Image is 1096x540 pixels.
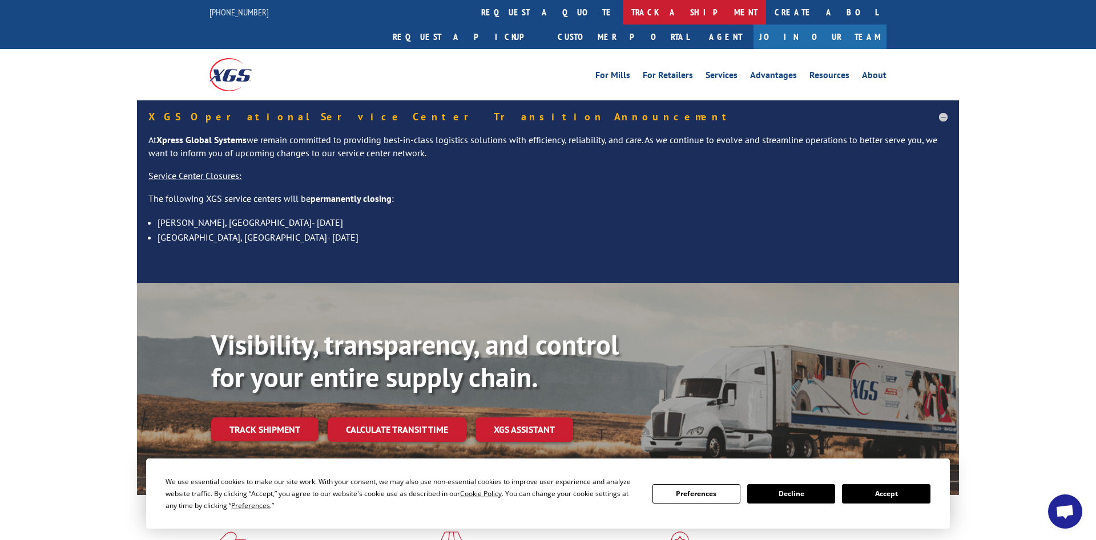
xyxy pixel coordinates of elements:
li: [PERSON_NAME], [GEOGRAPHIC_DATA]- [DATE] [158,215,948,230]
b: Visibility, transparency, and control for your entire supply chain. [211,327,619,395]
p: At we remain committed to providing best-in-class logistics solutions with efficiency, reliabilit... [148,133,948,170]
a: Calculate transit time [328,417,466,442]
a: Track shipment [211,417,319,441]
span: Preferences [231,501,270,510]
a: Advantages [750,71,797,83]
a: Customer Portal [549,25,698,49]
li: [GEOGRAPHIC_DATA], [GEOGRAPHIC_DATA]- [DATE] [158,230,948,245]
a: Request a pickup [384,25,549,49]
a: Services [706,71,738,83]
a: [PHONE_NUMBER] [209,6,269,18]
a: XGS ASSISTANT [476,417,573,442]
a: Open chat [1048,494,1082,529]
strong: Xpress Global Systems [156,134,247,145]
a: About [862,71,887,83]
strong: permanently closing [311,193,392,204]
button: Accept [842,484,930,504]
u: Service Center Closures: [148,170,241,181]
span: Cookie Policy [460,489,502,498]
div: We use essential cookies to make our site work. With your consent, we may also use non-essential ... [166,476,638,511]
h5: XGS Operational Service Center Transition Announcement [148,112,948,122]
p: The following XGS service centers will be : [148,192,948,215]
a: For Mills [595,71,630,83]
a: For Retailers [643,71,693,83]
div: Cookie Consent Prompt [146,458,950,529]
a: Resources [809,71,849,83]
button: Decline [747,484,835,504]
a: Join Our Team [753,25,887,49]
a: Agent [698,25,753,49]
button: Preferences [652,484,740,504]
